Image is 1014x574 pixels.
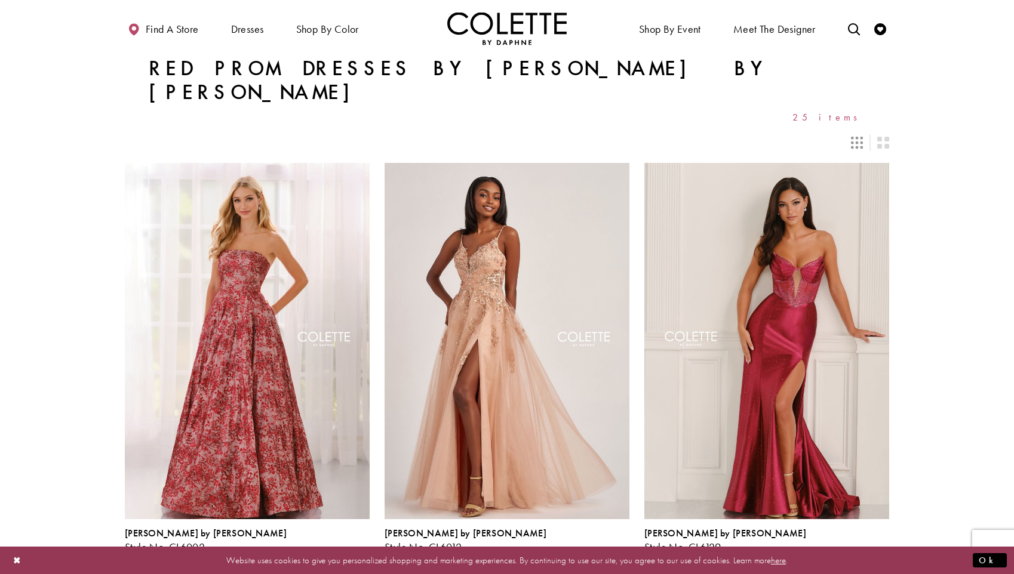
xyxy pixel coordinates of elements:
span: Shop By Event [639,23,701,35]
p: Website uses cookies to give you personalized shopping and marketing experiences. By continuing t... [86,552,928,568]
h1: Red Prom Dresses by [PERSON_NAME] by [PERSON_NAME] [149,57,865,104]
a: Visit Home Page [447,12,567,45]
span: Shop by color [296,23,359,35]
span: [PERSON_NAME] by [PERSON_NAME] [125,527,287,539]
a: Visit Colette by Daphne Style No. CL6129 Page [644,163,889,519]
span: Meet the designer [733,23,816,35]
span: Dresses [231,23,264,35]
span: Switch layout to 3 columns [851,137,863,149]
a: Check Wishlist [871,12,889,45]
a: Visit Colette by Daphne Style No. CL6002 Page [125,163,370,519]
span: Dresses [228,12,267,45]
button: Close Dialog [7,550,27,570]
span: Shop By Event [636,12,704,45]
img: Colette by Daphne [447,12,567,45]
div: Layout Controls [118,129,896,156]
button: Submit Dialog [973,553,1007,567]
span: Find a store [146,23,199,35]
a: Visit Colette by Daphne Style No. CL6012 Page [385,163,629,519]
span: [PERSON_NAME] by [PERSON_NAME] [644,527,806,539]
a: Meet the designer [730,12,819,45]
a: Toggle search [845,12,863,45]
div: Colette by Daphne Style No. CL6012 [385,528,546,553]
a: Find a store [125,12,201,45]
span: Switch layout to 2 columns [877,137,889,149]
div: Colette by Daphne Style No. CL6002 [125,528,287,553]
span: 25 items [792,112,865,122]
span: Shop by color [293,12,362,45]
div: Colette by Daphne Style No. CL6129 [644,528,806,553]
a: here [771,554,786,566]
span: [PERSON_NAME] by [PERSON_NAME] [385,527,546,539]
